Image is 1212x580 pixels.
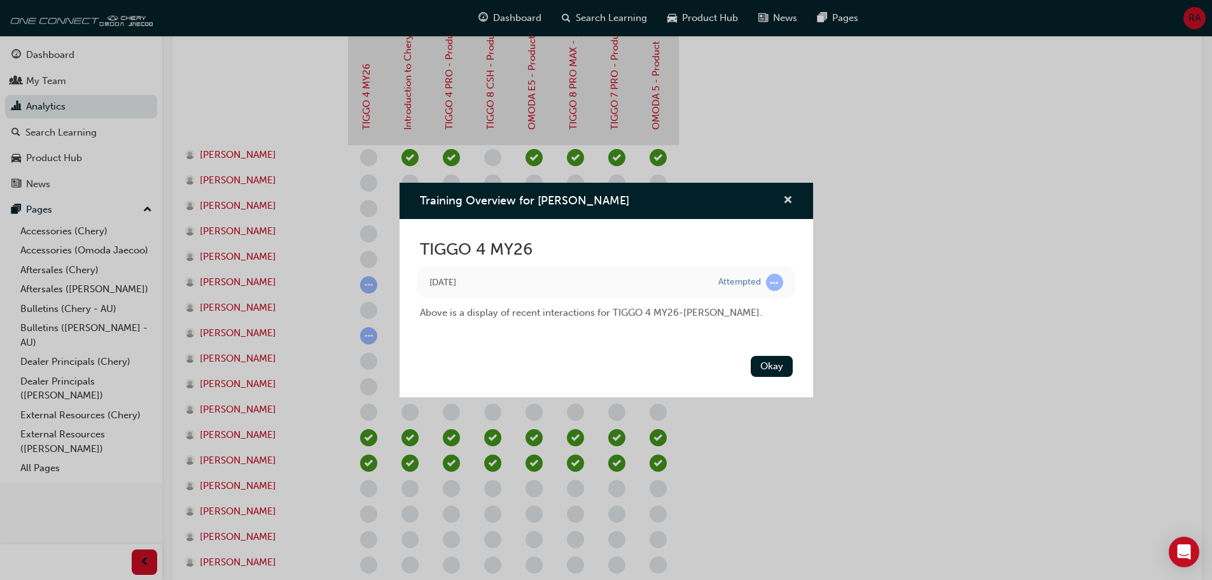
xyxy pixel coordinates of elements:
button: cross-icon [783,193,793,209]
button: Okay [751,356,793,377]
div: Above is a display of recent interactions for TIGGO 4 MY26 - [PERSON_NAME] . [420,295,793,320]
div: Open Intercom Messenger [1169,537,1199,567]
div: Training Overview for Jessie Phillips [400,183,813,397]
div: Attempted [718,276,761,288]
h2: TIGGO 4 MY26 [420,239,793,260]
span: learningRecordVerb_ATTEMPT-icon [766,274,783,291]
div: Sun Aug 10 2025 11:51:10 GMT+1000 (Australian Eastern Standard Time) [429,276,699,290]
span: cross-icon [783,195,793,207]
span: Training Overview for [PERSON_NAME] [420,194,629,208]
